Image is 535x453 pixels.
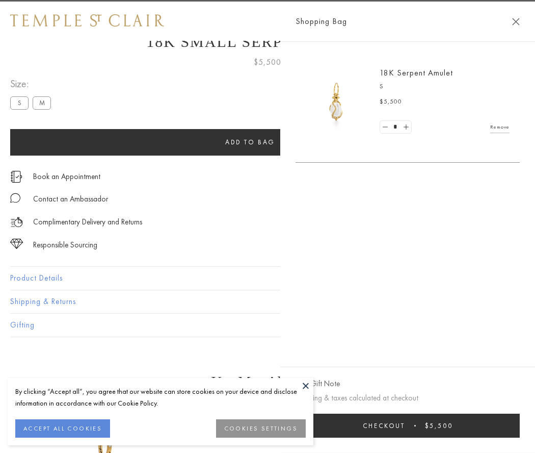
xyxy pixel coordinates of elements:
button: COOKIES SETTINGS [216,419,306,438]
a: Set quantity to 2 [400,121,411,134]
p: Shipping & taxes calculated at checkout [296,392,520,405]
img: P51836-E11SERPPV [306,71,367,133]
button: Close Shopping Bag [512,18,520,26]
button: Add Gift Note [296,377,340,390]
a: Book an Appointment [33,171,100,182]
span: Checkout [363,421,405,430]
span: Add to bag [225,138,275,146]
button: Add to bag [10,129,490,156]
button: Shipping & Returns [10,290,525,313]
p: Complimentary Delivery and Returns [33,216,142,229]
a: 18K Serpent Amulet [380,67,453,78]
h1: 18K Small Serpent Amulet [10,33,525,51]
button: ACCEPT ALL COOKIES [15,419,110,438]
span: $5,500 [254,56,281,69]
label: M [33,96,51,109]
a: Set quantity to 0 [380,121,390,134]
img: icon_sourcing.svg [10,239,23,249]
span: Size: [10,75,55,92]
div: Contact an Ambassador [33,193,108,206]
span: Shopping Bag [296,15,347,28]
button: Product Details [10,267,525,290]
h3: You May Also Like [25,373,510,390]
div: Responsible Sourcing [33,239,97,251]
button: Checkout $5,500 [296,414,520,438]
span: $5,500 [425,421,453,430]
img: Temple St. Clair [10,14,164,27]
span: $5,500 [380,97,402,107]
button: Gifting [10,314,525,337]
img: MessageIcon-01_2.svg [10,193,20,203]
a: Remove [490,121,510,133]
label: S [10,96,29,109]
div: By clicking “Accept all”, you agree that our website can store cookies on your device and disclos... [15,386,306,409]
img: icon_appointment.svg [10,171,22,183]
img: icon_delivery.svg [10,216,23,229]
p: S [380,82,510,92]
